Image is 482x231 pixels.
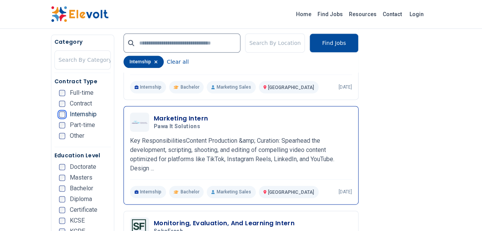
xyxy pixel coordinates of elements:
[339,84,352,90] p: [DATE]
[59,207,65,213] input: Certificate
[70,207,97,213] span: Certificate
[167,56,189,68] button: Clear all
[59,185,65,191] input: Bachelor
[309,33,359,53] button: Find Jobs
[70,196,92,202] span: Diploma
[154,123,200,130] span: Pawa It Solutions
[54,38,111,46] h5: Category
[59,111,65,117] input: Internship
[207,186,255,198] p: Marketing Sales
[59,175,65,181] input: Masters
[59,90,65,96] input: Full-time
[405,7,428,22] a: Login
[154,114,208,123] h3: Marketing Intern
[346,8,380,20] a: Resources
[51,6,109,22] img: Elevolt
[132,120,147,124] img: Pawa It Solutions
[59,164,65,170] input: Doctorate
[70,101,92,107] span: Contract
[70,164,96,170] span: Doctorate
[59,196,65,202] input: Diploma
[154,219,294,228] h3: Monitoring, Evaluation, And Learning Intern
[59,101,65,107] input: Contract
[207,81,255,93] p: Marketing Sales
[70,218,85,224] span: KCSE
[70,122,95,128] span: Part-time
[268,190,314,195] span: [GEOGRAPHIC_DATA]
[380,8,405,20] a: Contact
[59,122,65,128] input: Part-time
[54,152,111,159] h5: Education Level
[130,136,352,173] p: Key Responsibilities ​Content Production &amp; Curation: Spearhead the development, scripting, sh...
[70,133,84,139] span: Other
[70,175,92,181] span: Masters
[444,194,482,231] iframe: Chat Widget
[180,189,199,195] span: Bachelor
[130,112,352,198] a: Pawa It SolutionsMarketing InternPawa It SolutionsKey Responsibilities ​Content Production &amp; ...
[314,8,346,20] a: Find Jobs
[59,133,65,139] input: Other
[123,56,164,68] div: internship
[293,8,314,20] a: Home
[180,84,199,90] span: Bachelor
[268,85,314,90] span: [GEOGRAPHIC_DATA]
[70,185,93,191] span: Bachelor
[130,186,166,198] p: Internship
[130,81,166,93] p: Internship
[339,189,352,195] p: [DATE]
[54,78,111,85] h5: Contract Type
[70,111,97,117] span: Internship
[70,90,94,96] span: Full-time
[59,218,65,224] input: KCSE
